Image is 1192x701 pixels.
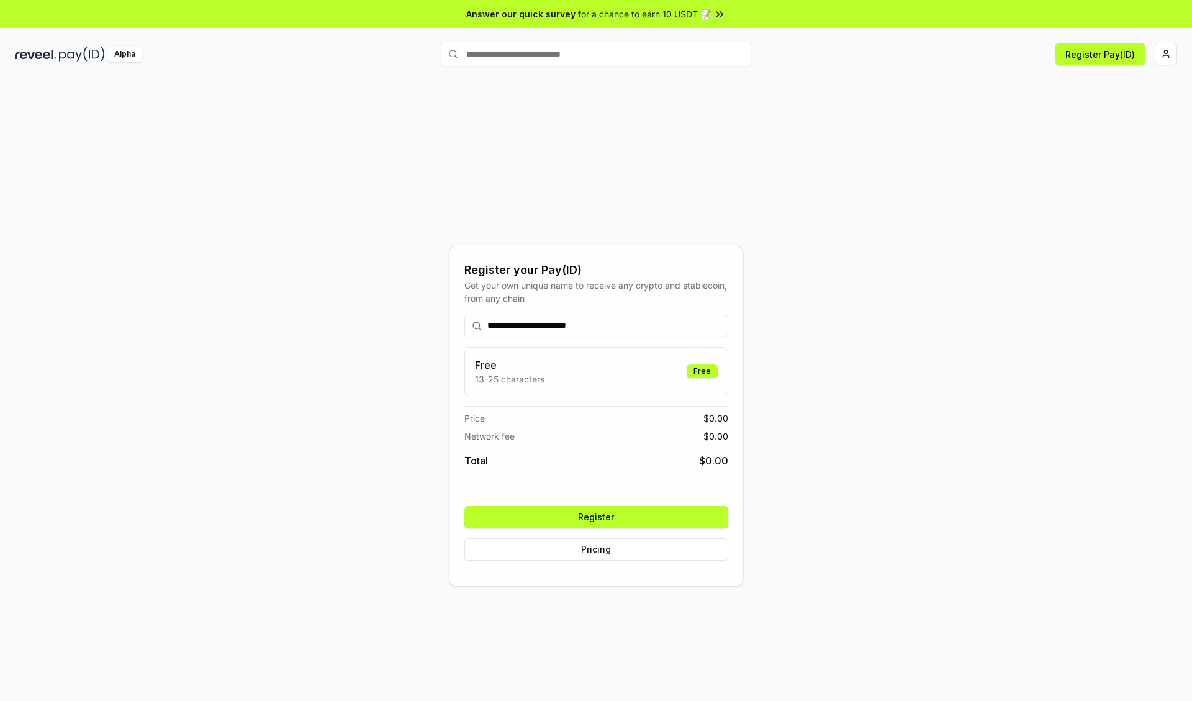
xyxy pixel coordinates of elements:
[464,453,488,468] span: Total
[464,279,728,305] div: Get your own unique name to receive any crypto and stablecoin, from any chain
[464,506,728,528] button: Register
[466,7,576,20] span: Answer our quick survey
[475,358,544,373] h3: Free
[15,47,56,62] img: reveel_dark
[703,412,728,425] span: $ 0.00
[464,412,485,425] span: Price
[107,47,142,62] div: Alpha
[464,430,515,443] span: Network fee
[464,261,728,279] div: Register your Pay(ID)
[578,7,711,20] span: for a chance to earn 10 USDT 📝
[475,373,544,386] p: 13-25 characters
[687,364,718,378] div: Free
[59,47,105,62] img: pay_id
[1055,43,1145,65] button: Register Pay(ID)
[464,538,728,561] button: Pricing
[699,453,728,468] span: $ 0.00
[703,430,728,443] span: $ 0.00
